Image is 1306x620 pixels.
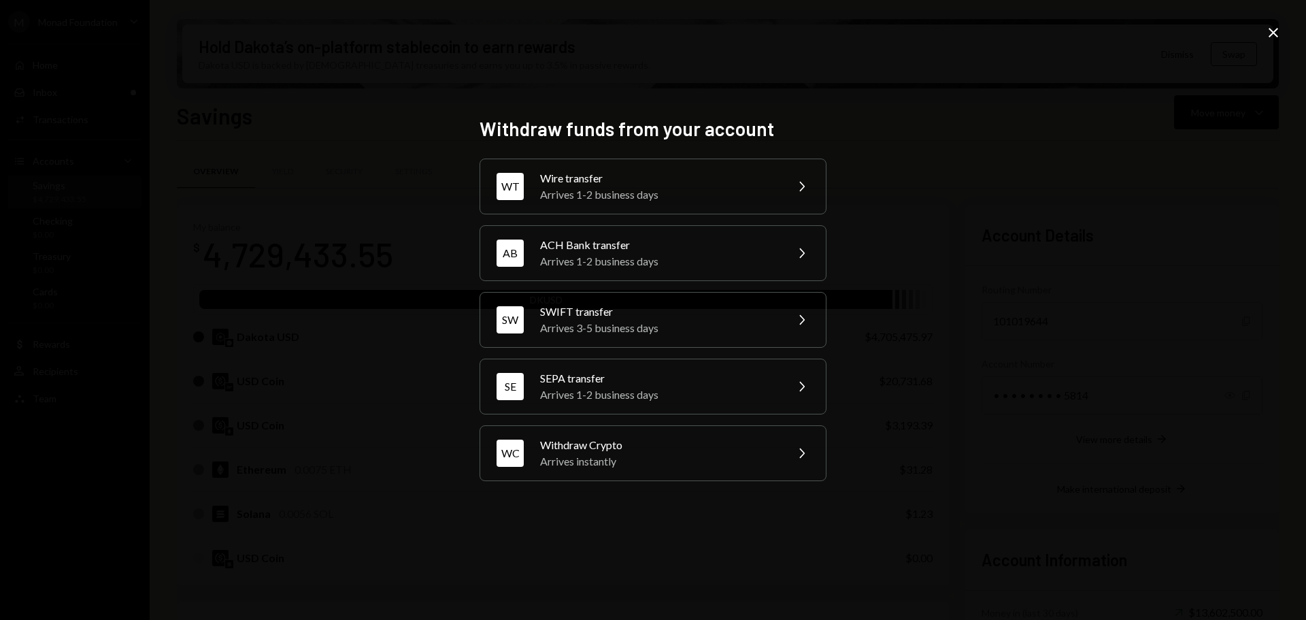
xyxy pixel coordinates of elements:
h2: Withdraw funds from your account [480,116,826,142]
div: Arrives instantly [540,453,777,470]
button: WTWire transferArrives 1-2 business days [480,159,826,214]
div: AB [497,240,524,267]
div: Wire transfer [540,170,777,186]
div: ACH Bank transfer [540,237,777,253]
button: SWSWIFT transferArrives 3-5 business days [480,292,826,348]
div: SEPA transfer [540,370,777,387]
div: Arrives 1-2 business days [540,387,777,403]
button: ABACH Bank transferArrives 1-2 business days [480,225,826,281]
button: WCWithdraw CryptoArrives instantly [480,425,826,481]
div: Withdraw Crypto [540,437,777,453]
div: SWIFT transfer [540,304,777,320]
div: Arrives 1-2 business days [540,186,777,203]
div: SW [497,306,524,333]
button: SESEPA transferArrives 1-2 business days [480,359,826,414]
div: SE [497,373,524,400]
div: WC [497,440,524,467]
div: WT [497,173,524,200]
div: Arrives 3-5 business days [540,320,777,336]
div: Arrives 1-2 business days [540,253,777,270]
